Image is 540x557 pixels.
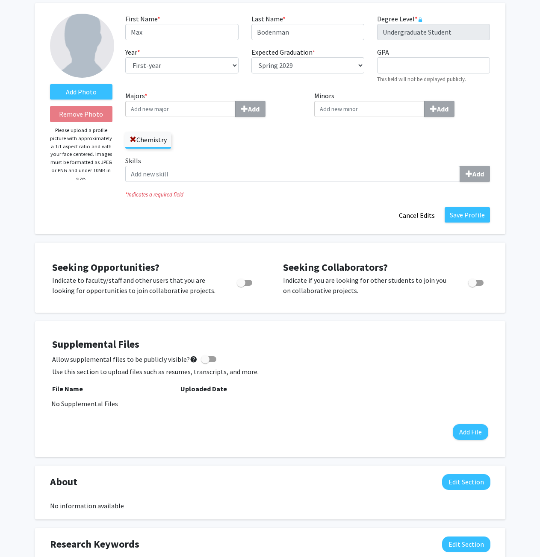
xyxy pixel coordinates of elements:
div: No Supplemental Files [51,399,489,409]
b: Uploaded Date [180,384,227,393]
label: Skills [125,155,490,182]
small: This field will not be displayed publicly. [377,76,466,82]
div: Toggle [233,275,257,288]
label: Majors [125,91,301,117]
label: Expected Graduation [251,47,315,57]
span: Seeking Opportunities? [52,261,159,274]
button: Minors [424,101,454,117]
i: Indicates a required field [125,191,490,199]
label: Chemistry [125,132,171,147]
iframe: Chat [6,519,36,551]
div: Toggle [465,275,488,288]
label: AddProfile Picture [50,84,113,100]
span: Research Keywords [50,536,139,552]
input: MinorsAdd [314,101,425,117]
b: Add [437,105,449,113]
svg: This information is provided and automatically updated by University of Hawaiʻi at Mānoa and is n... [418,17,423,22]
span: About [50,474,77,490]
input: Majors*Add [125,101,236,117]
label: Minors [314,91,490,117]
mat-icon: help [190,354,198,364]
p: Please upload a profile picture with approximately a 1:1 aspect ratio and with your face centered... [50,126,113,182]
button: Cancel Edits [393,207,440,223]
span: Allow supplemental files to be publicly visible? [52,354,198,364]
b: Add [248,105,260,113]
p: Use this section to upload files such as resumes, transcripts, and more. [52,366,488,377]
b: File Name [52,384,83,393]
p: Indicate to faculty/staff and other users that you are looking for opportunities to join collabor... [52,275,221,296]
span: Seeking Collaborators? [283,261,388,274]
button: Skills [460,166,490,182]
label: First Name [125,14,160,24]
input: SkillsAdd [125,166,460,182]
button: Remove Photo [50,106,113,122]
b: Add [472,170,484,178]
button: Edit Research Keywords [442,536,490,552]
h4: Supplemental Files [52,338,488,351]
img: Profile Picture [50,14,114,78]
button: Save Profile [445,207,490,223]
div: No information available [50,501,490,511]
p: Indicate if you are looking for other students to join you on collaborative projects. [283,275,452,296]
label: Last Name [251,14,286,24]
label: Year [125,47,140,57]
label: Degree Level [377,14,423,24]
label: GPA [377,47,389,57]
button: Add File [453,424,488,440]
button: Majors* [235,101,266,117]
button: Edit About [442,474,490,490]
